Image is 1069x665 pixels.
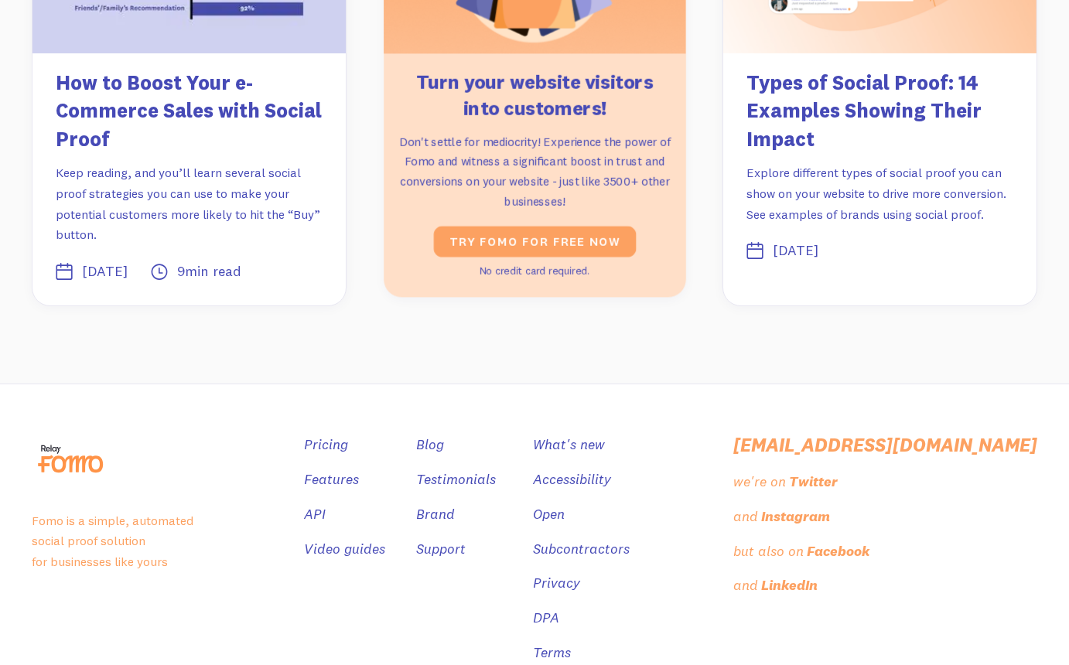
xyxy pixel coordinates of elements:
[416,538,466,561] a: Support
[761,506,833,528] a: Instagram
[398,131,671,210] p: Don't settle for mediocrity! Experience the power of Fomo and witness a significant boost in trus...
[82,261,128,283] div: [DATE]
[533,607,559,629] a: DPA
[533,642,571,664] a: Terms
[56,261,73,283] div: 
[733,434,1037,456] a: [EMAIL_ADDRESS][DOMAIN_NAME]
[533,434,605,456] a: What's new
[789,471,841,493] a: Twitter
[433,226,636,257] a: Try fomo for free now
[761,575,818,597] div: LinkedIn
[479,260,589,281] div: No credit card required.
[56,162,323,245] p: Keep reading, and you’ll learn several social proof strategies you can use to make your potential...
[304,469,359,491] a: Features
[185,261,241,283] div: min read
[416,434,444,456] a: Blog
[807,541,873,563] a: Facebook
[56,69,323,153] h3: How to Boost Your e-Commerce Sales with Social Proof
[304,434,348,456] a: Pricing
[733,575,758,597] div: and
[533,538,630,561] a: Subcontractors
[151,261,168,283] div: 
[789,471,838,493] div: Twitter
[746,240,763,262] div: 
[733,506,758,528] div: and
[32,510,273,572] p: Fomo is a simple, automated social proof solution for businesses like yours
[416,70,653,121] strong: Turn your website visitors into customers!
[533,503,565,526] a: Open
[733,541,804,563] div: but also on
[746,69,1013,153] h3: Types of Social Proof: 14 Examples Showing Their Impact
[761,506,830,528] div: Instagram
[773,240,818,262] div: [DATE]
[177,261,185,283] div: 9
[304,503,326,526] a: API
[761,575,821,597] a: LinkedIn
[416,469,496,491] a: Testimonials
[533,469,611,491] a: Accessibility
[807,541,869,563] div: Facebook
[304,538,385,561] a: Video guides
[416,503,455,526] a: Brand
[733,471,786,493] div: we're on
[533,572,580,595] a: Privacy
[746,162,1013,224] p: Explore different types of social proof you can show on your website to drive more conversion. Se...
